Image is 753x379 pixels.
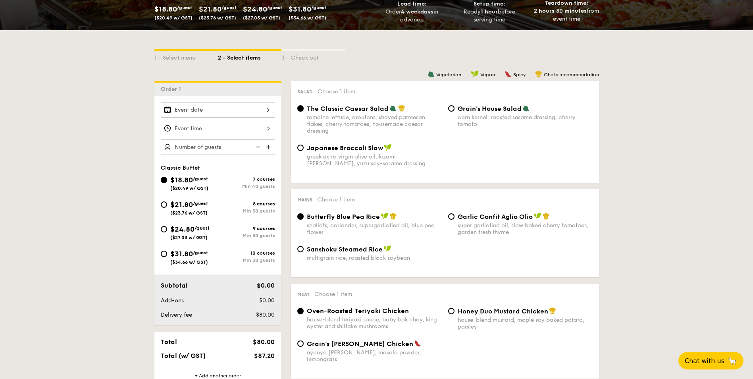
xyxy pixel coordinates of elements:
[218,176,275,182] div: 7 courses
[218,184,275,189] div: Min 40 guests
[448,308,454,314] input: Honey Duo Mustard Chickenhouse-blend mustard, maple soy baked potato, parsley
[161,251,167,257] input: $31.80/guest($34.66 w/ GST)10 coursesMin 30 guests
[317,196,355,203] span: Choose 1 item
[281,51,345,62] div: 3 - Check out
[254,352,275,360] span: $87.20
[218,208,275,214] div: Min 30 guests
[307,144,383,152] span: Japanese Broccoli Slaw
[436,72,461,77] span: Vegetarian
[522,104,530,112] img: icon-vegetarian.fe4039eb.svg
[161,139,275,155] input: Number of guests
[390,213,397,220] img: icon-chef-hat.a58ddaea.svg
[458,307,548,315] span: Honey Duo Mustard Chicken
[549,307,556,314] img: icon-chef-hat.a58ddaea.svg
[481,8,498,15] strong: 1 hour
[480,72,495,77] span: Vegan
[161,282,188,289] span: Subtotal
[297,105,304,112] input: The Classic Caesar Saladromaine lettuce, croutons, shaved parmesan flakes, cherry tomatoes, house...
[414,340,421,347] img: icon-spicy.37a8142b.svg
[161,177,167,183] input: $18.80/guest($20.49 w/ GST)7 coursesMin 40 guests
[297,89,313,95] span: Salad
[218,233,275,238] div: Min 30 guests
[381,213,389,220] img: icon-vegan.f8ff3823.svg
[314,291,352,298] span: Choose 1 item
[389,104,397,112] img: icon-vegetarian.fe4039eb.svg
[401,8,433,15] strong: 4 weekdays
[161,226,167,232] input: $24.80/guest($27.03 w/ GST)9 coursesMin 30 guests
[448,105,454,112] input: Grain's House Saladcorn kernel, roasted sesame dressing, cherry tomato
[170,186,208,191] span: ($20.49 w/ GST)
[531,7,602,23] div: from event time
[307,307,409,315] span: Oven-Roasted Teriyaki Chicken
[458,317,593,330] div: house-blend mustard, maple soy baked potato, parsley
[256,311,275,318] span: $80.00
[307,153,442,167] div: greek extra virgin olive oil, kizami [PERSON_NAME], yuzu soy-sesame dressing
[263,139,275,155] img: icon-add.58712e84.svg
[533,213,541,220] img: icon-vegan.f8ff3823.svg
[161,352,206,360] span: Total (w/ GST)
[221,5,237,10] span: /guest
[384,144,392,151] img: icon-vegan.f8ff3823.svg
[307,246,383,253] span: Sanshoku Steamed Rice
[297,145,304,151] input: Japanese Broccoli Slawgreek extra virgin olive oil, kizami [PERSON_NAME], yuzu soy-sesame dressing
[243,15,280,21] span: ($27.03 w/ GST)
[458,105,522,112] span: Grain's House Salad
[259,297,275,304] span: $0.00
[218,257,275,263] div: Min 30 guests
[458,213,533,220] span: Garlic Confit Aglio Olio
[297,292,310,297] span: Meat
[297,308,304,314] input: Oven-Roasted Teriyaki Chickenhouse-blend teriyaki sauce, baby bok choy, king oyster and shiitake ...
[170,249,193,258] span: $31.80
[685,357,724,365] span: Chat with us
[154,51,218,62] div: 1 - Select menu
[307,316,442,330] div: house-blend teriyaki sauce, baby bok choy, king oyster and shiitake mushrooms
[161,121,275,136] input: Event time
[544,72,599,77] span: Chef's recommendation
[458,114,593,128] div: corn kernel, roasted sesame dressing, cherry tomato
[193,250,208,255] span: /guest
[448,213,454,220] input: Garlic Confit Aglio Oliosuper garlicfied oil, slow baked cherry tomatoes, garden fresh thyme
[297,340,304,347] input: Grain's [PERSON_NAME] Chickennyonya [PERSON_NAME], masala powder, lemongrass
[193,201,208,206] span: /guest
[257,282,275,289] span: $0.00
[307,349,442,363] div: nyonya [PERSON_NAME], masala powder, lemongrass
[170,259,208,265] span: ($34.66 w/ GST)
[199,5,221,14] span: $21.80
[251,139,263,155] img: icon-reduce.1d2dbef1.svg
[289,5,311,14] span: $31.80
[170,210,208,216] span: ($23.76 w/ GST)
[195,225,210,231] span: /guest
[311,5,326,10] span: /guest
[297,197,312,203] span: Mains
[505,70,512,77] img: icon-spicy.37a8142b.svg
[307,222,442,236] div: shallots, coriander, supergarlicfied oil, blue pea flower
[161,297,184,304] span: Add-ons
[170,200,193,209] span: $21.80
[218,51,281,62] div: 2 - Select items
[397,0,427,7] span: Lead time:
[218,226,275,231] div: 9 courses
[543,213,550,220] img: icon-chef-hat.a58ddaea.svg
[513,72,526,77] span: Spicy
[377,8,448,24] div: Order in advance
[218,201,275,207] div: 8 courses
[161,164,200,171] span: Classic Buffet
[161,102,275,118] input: Event date
[398,104,405,112] img: icon-chef-hat.a58ddaea.svg
[193,176,208,182] span: /guest
[471,70,479,77] img: icon-vegan.f8ff3823.svg
[170,225,195,234] span: $24.80
[170,235,208,240] span: ($27.03 w/ GST)
[535,70,542,77] img: icon-chef-hat.a58ddaea.svg
[297,213,304,220] input: Butterfly Blue Pea Riceshallots, coriander, supergarlicfied oil, blue pea flower
[307,255,442,261] div: multigrain rice, roasted black soybean
[161,373,275,379] div: + Add another order
[307,340,413,348] span: Grain's [PERSON_NAME] Chicken
[154,5,177,14] span: $18.80
[218,250,275,256] div: 10 courses
[170,176,193,184] span: $18.80
[297,246,304,252] input: Sanshoku Steamed Ricemultigrain rice, roasted black soybean
[243,5,267,14] span: $24.80
[289,15,326,21] span: ($34.66 w/ GST)
[267,5,282,10] span: /guest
